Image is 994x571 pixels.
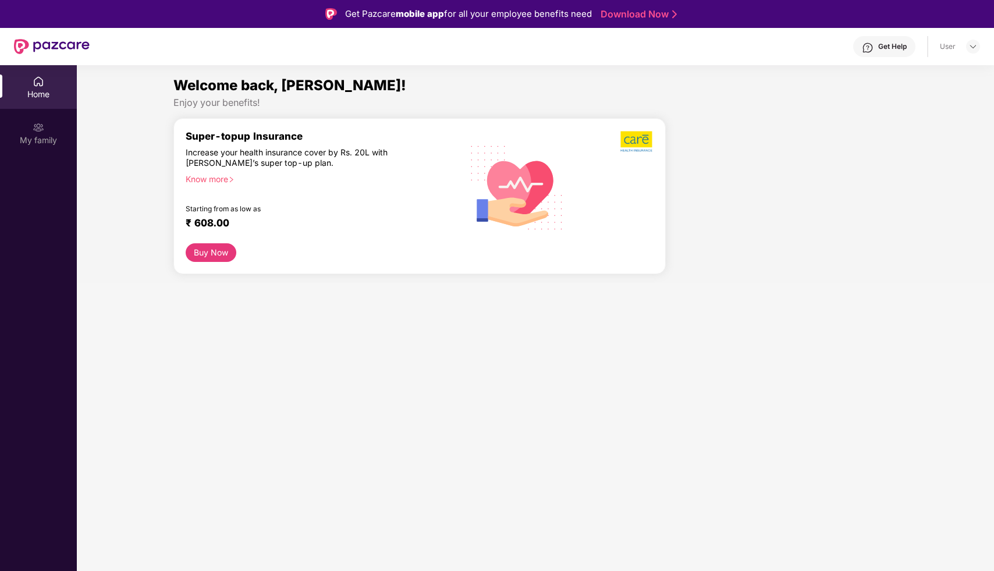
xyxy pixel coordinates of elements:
[878,42,907,51] div: Get Help
[862,42,874,54] img: svg+xml;base64,PHN2ZyBpZD0iSGVscC0zMngzMiIgeG1sbnM9Imh0dHA6Ly93d3cudzMub3JnLzIwMDAvc3ZnIiB3aWR0aD...
[325,8,337,20] img: Logo
[33,76,44,87] img: svg+xml;base64,PHN2ZyBpZD0iSG9tZSIgeG1sbnM9Imh0dHA6Ly93d3cudzMub3JnLzIwMDAvc3ZnIiB3aWR0aD0iMjAiIG...
[186,130,459,142] div: Super-topup Insurance
[461,130,573,243] img: svg+xml;base64,PHN2ZyB4bWxucz0iaHR0cDovL3d3dy53My5vcmcvMjAwMC9zdmciIHhtbG5zOnhsaW5rPSJodHRwOi8vd3...
[672,8,677,20] img: Stroke
[940,42,956,51] div: User
[173,97,897,109] div: Enjoy your benefits!
[173,77,406,94] span: Welcome back, [PERSON_NAME]!
[186,217,447,231] div: ₹ 608.00
[601,8,673,20] a: Download Now
[345,7,592,21] div: Get Pazcare for all your employee benefits need
[186,174,452,182] div: Know more
[186,147,409,169] div: Increase your health insurance cover by Rs. 20L with [PERSON_NAME]’s super top-up plan.
[228,176,235,183] span: right
[186,204,409,212] div: Starting from as low as
[396,8,444,19] strong: mobile app
[14,39,90,54] img: New Pazcare Logo
[620,130,654,152] img: b5dec4f62d2307b9de63beb79f102df3.png
[968,42,978,51] img: svg+xml;base64,PHN2ZyBpZD0iRHJvcGRvd24tMzJ4MzIiIHhtbG5zPSJodHRwOi8vd3d3LnczLm9yZy8yMDAwL3N2ZyIgd2...
[186,243,236,263] button: Buy Now
[33,122,44,133] img: svg+xml;base64,PHN2ZyB3aWR0aD0iMjAiIGhlaWdodD0iMjAiIHZpZXdCb3g9IjAgMCAyMCAyMCIgZmlsbD0ibm9uZSIgeG...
